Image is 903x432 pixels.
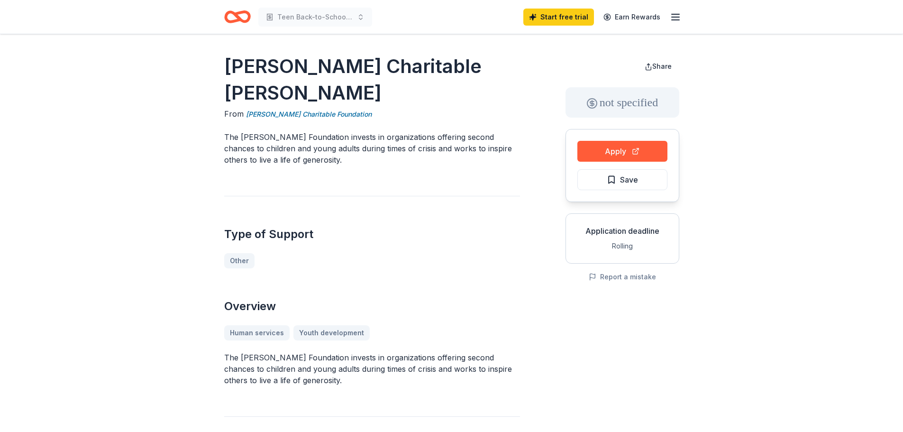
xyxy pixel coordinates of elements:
span: Share [652,62,672,70]
p: The [PERSON_NAME] Foundation invests in organizations offering second chances to children and you... [224,352,520,386]
div: not specified [566,87,679,118]
a: Earn Rewards [598,9,666,26]
a: Home [224,6,251,28]
h2: Type of Support [224,227,520,242]
p: The [PERSON_NAME] Foundation invests in organizations offering second chances to children and you... [224,131,520,165]
h2: Overview [224,299,520,314]
button: Share [637,57,679,76]
div: Rolling [574,240,671,252]
a: [PERSON_NAME] Charitable Foundation [246,109,372,120]
span: Save [620,174,638,186]
button: Save [577,169,667,190]
a: Start free trial [523,9,594,26]
button: Apply [577,141,667,162]
button: Teen Back-to-School Drive [258,8,372,27]
h1: [PERSON_NAME] Charitable [PERSON_NAME] [224,53,520,106]
button: Report a mistake [589,271,656,283]
div: From [224,108,520,120]
div: Application deadline [574,225,671,237]
a: Other [224,253,255,268]
span: Teen Back-to-School Drive [277,11,353,23]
